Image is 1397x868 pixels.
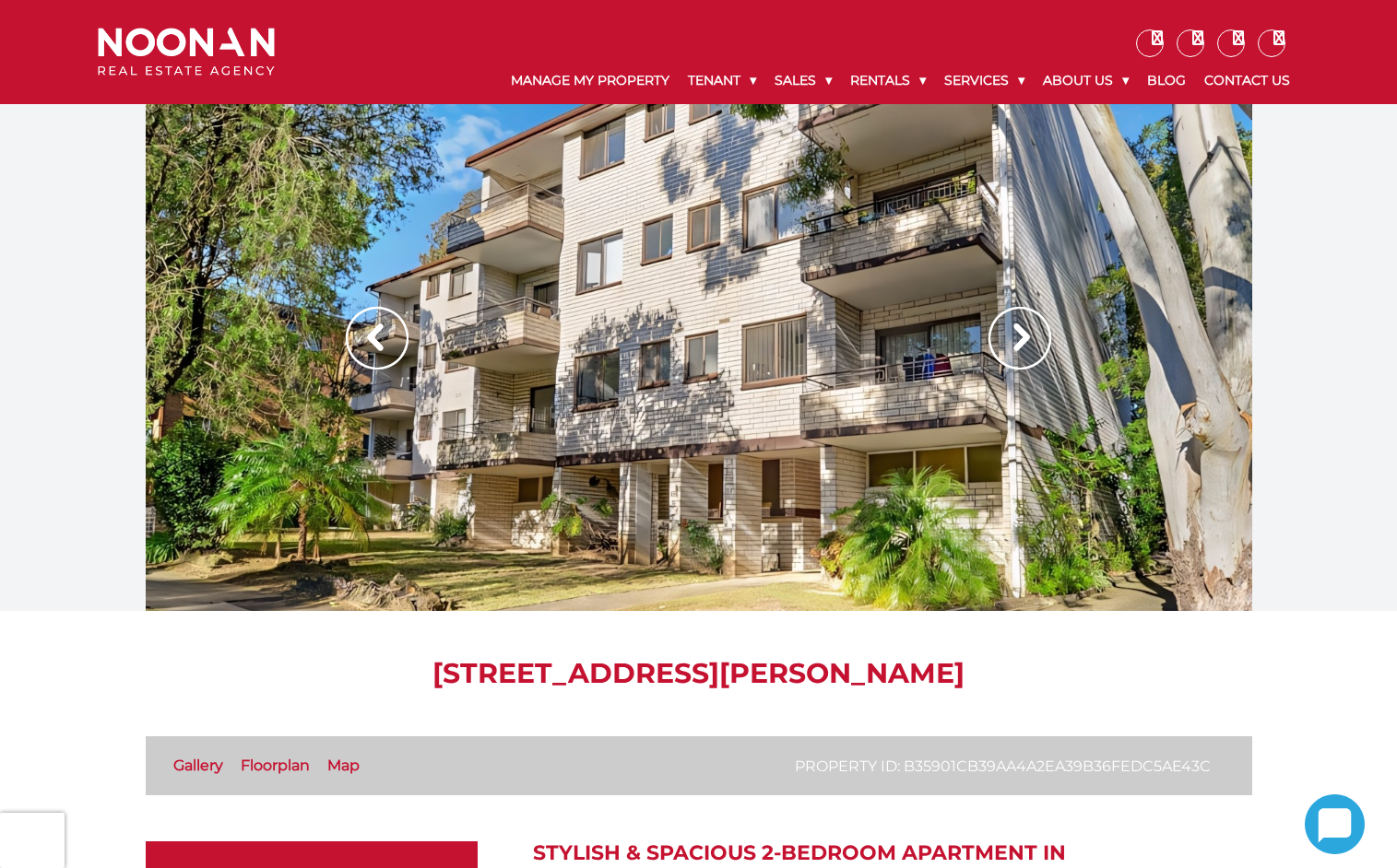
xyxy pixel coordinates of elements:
a: Manage My Property [502,57,679,104]
a: Blog [1138,57,1195,104]
h1: [STREET_ADDRESS][PERSON_NAME] [146,657,1252,690]
a: Rentals [841,57,935,104]
img: Noonan Real Estate Agency [98,28,275,76]
a: Sales [765,57,841,104]
a: Floorplan [241,757,310,774]
img: Arrow slider [346,307,408,369]
p: Property ID: b35901cb39aa4a2ea39b36fedc5ae43c [795,755,1211,778]
a: Tenant [679,57,765,104]
a: Map [327,757,360,774]
a: About Us [1034,57,1138,104]
a: Services [935,57,1034,104]
a: Contact Us [1195,57,1299,104]
img: Arrow slider [989,307,1051,369]
a: Gallery [173,757,223,774]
